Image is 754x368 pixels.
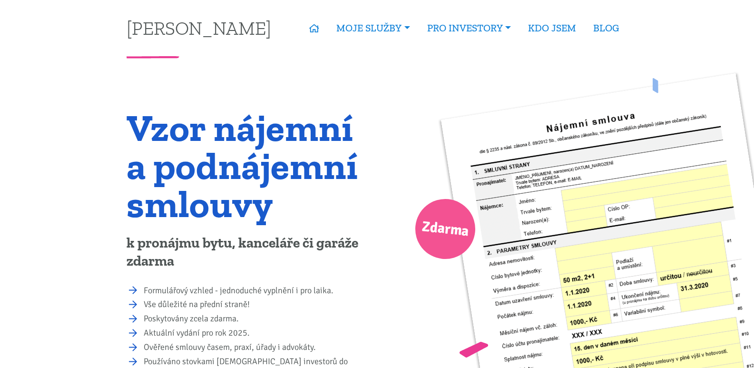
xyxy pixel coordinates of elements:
[519,17,585,39] a: KDO JSEM
[127,234,371,270] p: k pronájmu bytu, kanceláře či garáže zdarma
[419,17,519,39] a: PRO INVESTORY
[144,284,371,298] li: Formulářový vzhled - jednoduché vyplnění i pro laika.
[144,298,371,311] li: Vše důležité na přední straně!
[144,312,371,326] li: Poskytovány zcela zdarma.
[144,341,371,354] li: Ověřené smlouvy časem, praxí, úřady i advokáty.
[585,17,627,39] a: BLOG
[127,19,271,37] a: [PERSON_NAME]
[421,214,470,244] span: Zdarma
[328,17,418,39] a: MOJE SLUŽBY
[144,327,371,340] li: Aktuální vydání pro rok 2025.
[127,109,371,223] h1: Vzor nájemní a podnájemní smlouvy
